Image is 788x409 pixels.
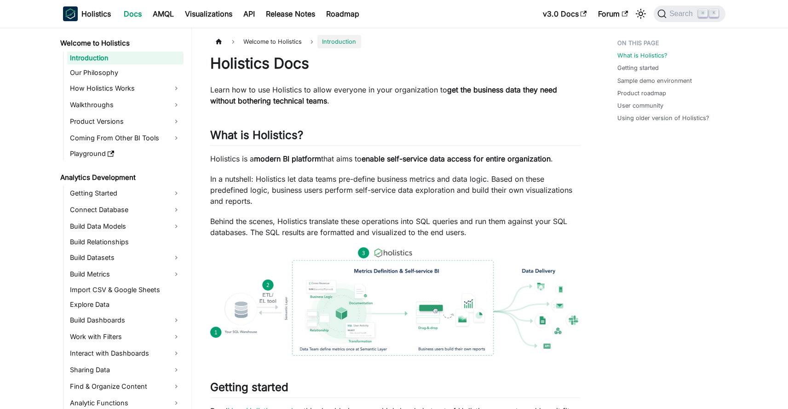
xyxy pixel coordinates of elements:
a: API [238,6,260,21]
a: User community [617,101,663,110]
a: Sharing Data [67,363,184,377]
a: Analytics Development [58,171,184,184]
a: Getting Started [67,186,184,201]
a: Work with Filters [67,329,184,344]
a: Our Philosophy [67,66,184,79]
kbd: K [709,9,719,17]
a: Introduction [67,52,184,64]
span: Introduction [317,35,361,48]
a: Product roadmap [617,89,666,98]
nav: Docs sidebar [54,28,192,409]
a: Using older version of Holistics? [617,114,709,122]
a: Connect Database [67,202,184,217]
button: Switch between dark and light mode (currently light mode) [633,6,648,21]
a: AMQL [147,6,179,21]
a: How Holistics Works [67,81,184,96]
a: Build Metrics [67,267,184,282]
a: Sample demo environment [617,76,692,85]
a: Getting started [617,63,659,72]
p: In a nutshell: Holistics let data teams pre-define business metrics and data logic. Based on thes... [210,173,581,207]
a: Import CSV & Google Sheets [67,283,184,296]
button: Search (Command+K) [654,6,725,22]
a: Home page [210,35,228,48]
img: How Holistics fits in your Data Stack [210,247,581,356]
a: Release Notes [260,6,321,21]
nav: Breadcrumbs [210,35,581,48]
kbd: ⌘ [698,9,707,17]
a: Build Dashboards [67,313,184,328]
a: What is Holistics? [617,51,667,60]
a: Build Datasets [67,250,184,265]
span: Search [667,10,698,18]
a: Interact with Dashboards [67,346,184,361]
a: Welcome to Holistics [58,37,184,50]
strong: modern BI platform [254,154,321,163]
a: Build Relationships [67,236,184,248]
a: Docs [118,6,147,21]
a: Find & Organize Content [67,379,184,394]
a: Playground [67,147,184,160]
a: Coming From Other BI Tools [67,131,184,145]
h1: Holistics Docs [210,54,581,73]
a: Walkthroughs [67,98,184,112]
a: Build Data Models [67,219,184,234]
p: Learn how to use Holistics to allow everyone in your organization to . [210,84,581,106]
a: Product Versions [67,114,184,129]
a: v3.0 Docs [537,6,592,21]
b: Holistics [81,8,111,19]
h2: Getting started [210,380,581,398]
span: Welcome to Holistics [239,35,306,48]
a: Visualizations [179,6,238,21]
a: Roadmap [321,6,365,21]
strong: enable self-service data access for entire organization [362,154,551,163]
p: Behind the scenes, Holistics translate these operations into SQL queries and run them against you... [210,216,581,238]
img: Holistics [63,6,78,21]
p: Holistics is a that aims to . [210,153,581,164]
a: HolisticsHolistics [63,6,111,21]
h2: What is Holistics? [210,128,581,146]
a: Forum [592,6,633,21]
a: Explore Data [67,298,184,311]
